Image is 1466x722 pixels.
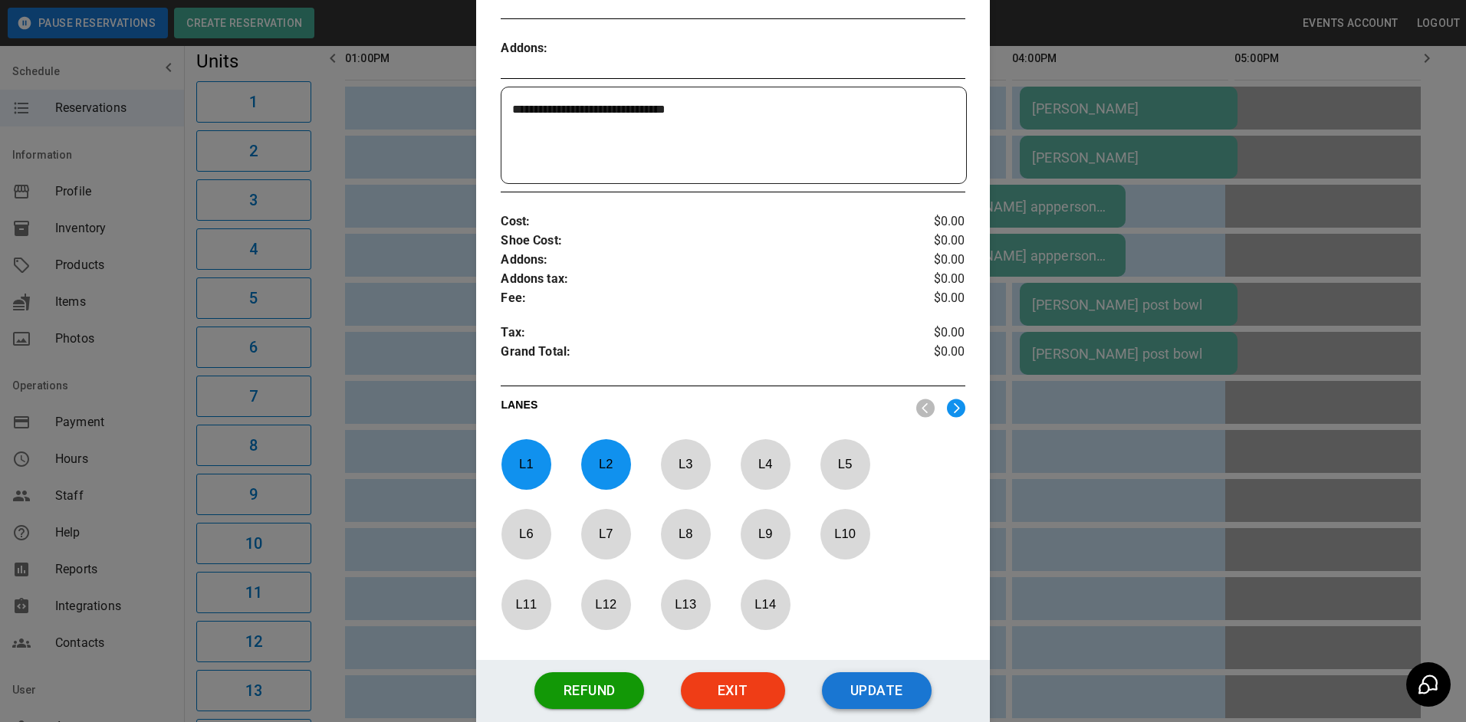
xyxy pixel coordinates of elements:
[740,586,791,622] p: L 14
[740,516,791,552] p: L 9
[820,446,870,482] p: L 5
[501,516,551,552] p: L 6
[888,343,965,366] p: $0.00
[501,212,887,231] p: Cost :
[740,446,791,482] p: L 4
[888,323,965,343] p: $0.00
[888,212,965,231] p: $0.00
[888,270,965,289] p: $0.00
[916,399,935,418] img: nav_left.svg
[501,231,887,251] p: Shoe Cost :
[501,251,887,270] p: Addons :
[501,343,887,366] p: Grand Total :
[888,251,965,270] p: $0.00
[501,289,887,308] p: Fee :
[501,446,551,482] p: L 1
[888,231,965,251] p: $0.00
[820,516,870,552] p: L 10
[501,323,887,343] p: Tax :
[580,516,631,552] p: L 7
[681,672,785,709] button: Exit
[660,516,711,552] p: L 8
[888,289,965,308] p: $0.00
[660,586,711,622] p: L 13
[947,399,965,418] img: right.svg
[660,446,711,482] p: L 3
[501,270,887,289] p: Addons tax :
[580,586,631,622] p: L 12
[580,446,631,482] p: L 2
[501,397,903,418] p: LANES
[534,672,643,709] button: Refund
[501,586,551,622] p: L 11
[822,672,932,709] button: Update
[501,39,616,58] p: Addons :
